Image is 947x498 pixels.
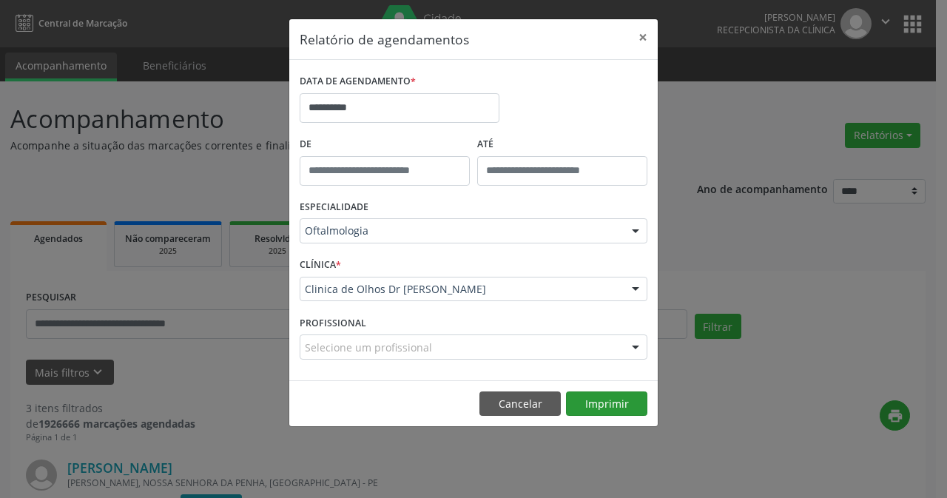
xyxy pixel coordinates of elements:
[479,391,561,417] button: Cancelar
[477,133,647,156] label: ATÉ
[305,340,432,355] span: Selecione um profissional
[300,133,470,156] label: De
[305,223,617,238] span: Oftalmologia
[300,254,341,277] label: CLÍNICA
[628,19,658,55] button: Close
[566,391,647,417] button: Imprimir
[300,312,366,334] label: PROFISSIONAL
[300,70,416,93] label: DATA DE AGENDAMENTO
[305,282,617,297] span: Clinica de Olhos Dr [PERSON_NAME]
[300,30,469,49] h5: Relatório de agendamentos
[300,196,368,219] label: ESPECIALIDADE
